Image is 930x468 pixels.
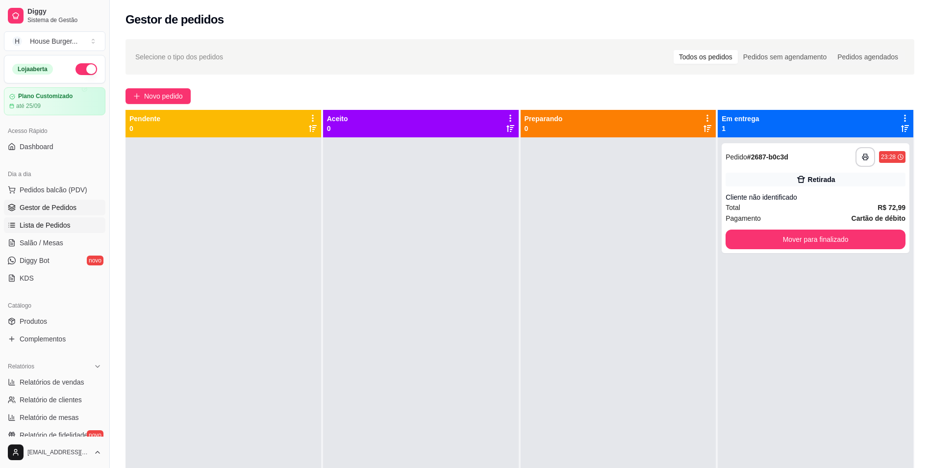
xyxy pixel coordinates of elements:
[738,50,832,64] div: Pedidos sem agendamento
[135,52,223,62] span: Selecione o tipo dos pedidos
[27,7,101,16] span: Diggy
[4,313,105,329] a: Produtos
[4,410,105,425] a: Relatório de mesas
[27,448,90,456] span: [EMAIL_ADDRESS][DOMAIN_NAME]
[327,124,348,133] p: 0
[726,153,747,161] span: Pedido
[4,253,105,268] a: Diggy Botnovo
[4,235,105,251] a: Salão / Mesas
[4,200,105,215] a: Gestor de Pedidos
[20,273,34,283] span: KDS
[144,91,183,102] span: Novo pedido
[16,102,41,110] article: até 25/09
[20,220,71,230] span: Lista de Pedidos
[20,142,53,152] span: Dashboard
[4,87,105,115] a: Plano Customizadoaté 25/09
[4,270,105,286] a: KDS
[808,175,835,184] div: Retirada
[20,430,88,440] span: Relatório de fidelidade
[20,334,66,344] span: Complementos
[133,93,140,100] span: plus
[4,392,105,408] a: Relatório de clientes
[726,230,905,249] button: Mover para finalizado
[881,153,896,161] div: 23:28
[20,256,50,265] span: Diggy Bot
[4,331,105,347] a: Complementos
[878,204,905,211] strong: R$ 72,99
[12,36,22,46] span: H
[852,214,905,222] strong: Cartão de débito
[726,192,905,202] div: Cliente não identificado
[20,238,63,248] span: Salão / Mesas
[4,298,105,313] div: Catálogo
[8,363,34,370] span: Relatórios
[129,114,160,124] p: Pendente
[4,4,105,27] a: DiggySistema de Gestão
[27,16,101,24] span: Sistema de Gestão
[726,202,740,213] span: Total
[4,427,105,443] a: Relatório de fidelidadenovo
[18,93,73,100] article: Plano Customizado
[722,124,759,133] p: 1
[327,114,348,124] p: Aceito
[126,88,191,104] button: Novo pedido
[75,63,97,75] button: Alterar Status
[747,153,788,161] strong: # 2687-b0c3d
[4,182,105,198] button: Pedidos balcão (PDV)
[4,31,105,51] button: Select a team
[4,374,105,390] a: Relatórios de vendas
[832,50,904,64] div: Pedidos agendados
[30,36,77,46] div: House Burger ...
[4,139,105,155] a: Dashboard
[126,12,224,27] h2: Gestor de pedidos
[4,217,105,233] a: Lista de Pedidos
[20,203,76,212] span: Gestor de Pedidos
[4,441,105,464] button: [EMAIL_ADDRESS][DOMAIN_NAME]
[20,395,82,405] span: Relatório de clientes
[129,124,160,133] p: 0
[4,166,105,182] div: Dia a dia
[525,124,563,133] p: 0
[674,50,738,64] div: Todos os pedidos
[12,64,53,75] div: Loja aberta
[20,316,47,326] span: Produtos
[726,213,761,224] span: Pagamento
[722,114,759,124] p: Em entrega
[20,377,84,387] span: Relatórios de vendas
[20,185,87,195] span: Pedidos balcão (PDV)
[525,114,563,124] p: Preparando
[20,413,79,422] span: Relatório de mesas
[4,123,105,139] div: Acesso Rápido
